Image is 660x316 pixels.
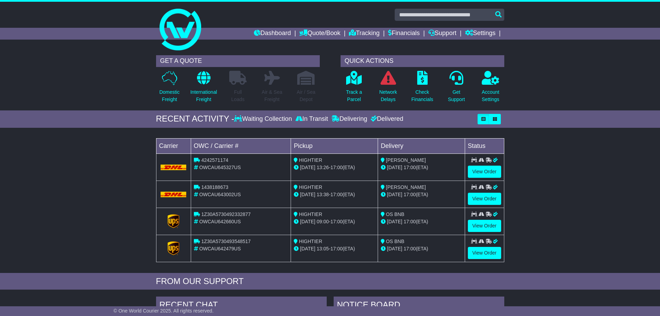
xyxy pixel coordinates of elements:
img: DHL.png [161,165,187,170]
a: NetworkDelays [379,70,397,107]
a: Tracking [349,28,379,40]
td: Status [465,138,504,153]
a: Financials [388,28,420,40]
p: Check Financials [411,89,433,103]
img: GetCarrierServiceLogo [168,214,179,228]
span: OWCAU642479US [199,246,241,251]
td: Delivery [378,138,465,153]
a: GetSupport [447,70,465,107]
span: [DATE] [300,192,315,197]
span: [DATE] [387,219,402,224]
span: [DATE] [300,246,315,251]
a: Settings [465,28,496,40]
div: - (ETA) [294,191,375,198]
span: 17:00 [331,219,343,224]
div: - (ETA) [294,245,375,252]
a: InternationalFreight [190,70,217,107]
p: Domestic Freight [159,89,179,103]
div: - (ETA) [294,164,375,171]
a: DomesticFreight [159,70,180,107]
a: AccountSettings [481,70,500,107]
a: CheckFinancials [411,70,434,107]
span: HIGHTIER [299,184,322,190]
div: (ETA) [381,164,462,171]
span: 1438188673 [201,184,228,190]
div: In Transit [294,115,330,123]
img: GetCarrierServiceLogo [168,241,179,255]
div: NOTICE BOARD [334,297,504,315]
span: OWCAU643002US [199,192,241,197]
a: View Order [468,193,501,205]
span: OWCAU645327US [199,165,241,170]
p: Full Loads [229,89,247,103]
a: Quote/Book [299,28,340,40]
span: 4242571174 [201,157,228,163]
p: Air & Sea Freight [262,89,282,103]
span: [DATE] [387,192,402,197]
div: (ETA) [381,218,462,225]
span: 09:00 [317,219,329,224]
span: © One World Courier 2025. All rights reserved. [113,308,214,314]
div: GET A QUOTE [156,55,320,67]
span: [DATE] [387,165,402,170]
span: OWCAU642660US [199,219,241,224]
p: Get Support [448,89,465,103]
span: [PERSON_NAME] [386,184,426,190]
div: RECENT ACTIVITY - [156,114,234,124]
p: Air / Sea Depot [297,89,316,103]
div: (ETA) [381,191,462,198]
span: [DATE] [387,246,402,251]
p: International Freight [190,89,217,103]
td: OWC / Carrier # [191,138,291,153]
div: (ETA) [381,245,462,252]
a: Track aParcel [346,70,362,107]
a: Dashboard [254,28,291,40]
td: Pickup [291,138,378,153]
a: Support [428,28,456,40]
a: View Order [468,166,501,178]
span: HIGHTIER [299,157,322,163]
span: OS BNB [386,211,404,217]
p: Account Settings [482,89,499,103]
span: 17:00 [404,246,416,251]
span: [DATE] [300,219,315,224]
div: Delivered [369,115,403,123]
p: Network Delays [379,89,397,103]
div: QUICK ACTIONS [341,55,504,67]
span: OS BNB [386,239,404,244]
span: 13:26 [317,165,329,170]
span: 17:00 [331,246,343,251]
span: 13:38 [317,192,329,197]
span: 17:00 [404,219,416,224]
div: - (ETA) [294,218,375,225]
img: DHL.png [161,192,187,197]
span: 13:05 [317,246,329,251]
span: 17:00 [331,165,343,170]
td: Carrier [156,138,191,153]
p: Track a Parcel [346,89,362,103]
div: Waiting Collection [234,115,293,123]
a: View Order [468,247,501,259]
div: FROM OUR SUPPORT [156,276,504,286]
span: 17:00 [404,192,416,197]
span: HIGHTIER [299,239,322,244]
span: [PERSON_NAME] [386,157,426,163]
span: 1Z30A5730492332877 [201,211,250,217]
span: 17:00 [331,192,343,197]
a: View Order [468,220,501,232]
span: [DATE] [300,165,315,170]
div: RECENT CHAT [156,297,327,315]
span: HIGHTIER [299,211,322,217]
span: 17:00 [404,165,416,170]
div: Delivering [330,115,369,123]
span: 1Z30A5730493548517 [201,239,250,244]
